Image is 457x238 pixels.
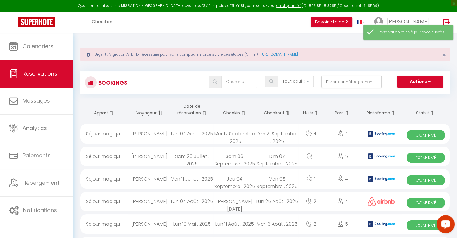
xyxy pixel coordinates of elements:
[261,52,298,57] a: [URL][DOMAIN_NAME]
[370,12,437,33] a: ... [PERSON_NAME]
[276,3,301,8] a: en cliquant ici
[18,17,55,27] img: Super Booking
[80,98,128,121] th: Sort by rentals
[256,98,298,121] th: Sort by checkout
[443,51,446,59] span: ×
[23,179,59,187] span: Hébergement
[80,48,450,61] div: Urgent : Migration Airbnb nécessaire pour votre compte, merci de suivre ces étapes (5 min) -
[379,29,447,35] div: Réservation mise à jour avec succès
[171,98,213,121] th: Sort by booking date
[374,17,383,26] img: ...
[87,12,117,33] a: Chercher
[298,98,324,121] th: Sort by nights
[23,97,50,104] span: Messages
[221,76,257,88] input: Chercher
[311,17,352,27] button: Besoin d'aide ?
[432,213,457,238] iframe: LiveChat chat widget
[324,98,361,121] th: Sort by people
[97,76,127,89] h3: Bookings
[128,98,171,121] th: Sort by guest
[443,18,450,26] img: logout
[23,42,53,50] span: Calendriers
[23,206,57,214] span: Notifications
[321,76,382,88] button: Filtrer par hébergement
[213,98,256,121] th: Sort by checkin
[397,76,443,88] button: Actions
[361,98,402,121] th: Sort by channel
[23,124,47,132] span: Analytics
[387,18,429,25] span: [PERSON_NAME]
[402,98,450,121] th: Sort by status
[23,152,51,159] span: Paiements
[92,18,112,25] span: Chercher
[23,70,57,77] span: Réservations
[443,52,446,58] button: Close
